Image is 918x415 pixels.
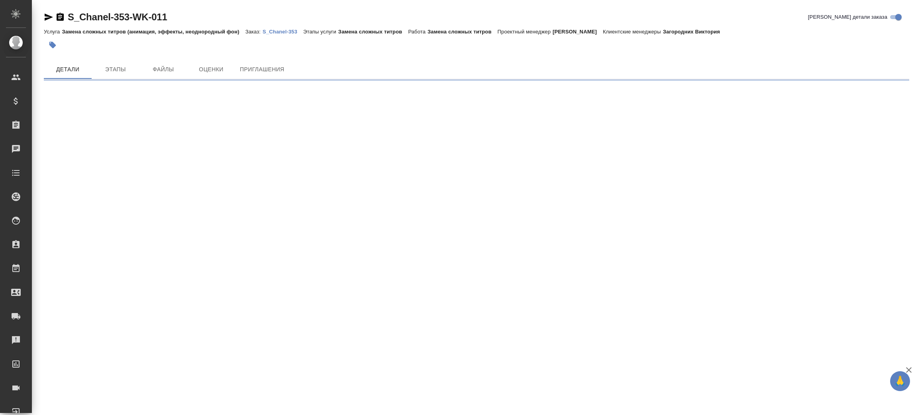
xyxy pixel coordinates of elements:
[49,65,87,74] span: Детали
[245,29,263,35] p: Заказ:
[893,373,907,390] span: 🙏
[55,12,65,22] button: Скопировать ссылку
[44,29,62,35] p: Услуга
[408,29,428,35] p: Работа
[428,29,498,35] p: Замена сложных титров
[263,29,303,35] p: S_Chanel-353
[44,36,61,54] button: Добавить тэг
[263,28,303,35] a: S_Chanel-353
[890,371,910,391] button: 🙏
[192,65,230,74] span: Оценки
[338,29,408,35] p: Замена сложных титров
[96,65,135,74] span: Этапы
[68,12,167,22] a: S_Chanel-353-WK-011
[144,65,182,74] span: Файлы
[303,29,338,35] p: Этапы услуги
[62,29,245,35] p: Замена сложных титров (анимация, эффекты, неоднородный фон)
[498,29,553,35] p: Проектный менеджер
[44,12,53,22] button: Скопировать ссылку для ЯМессенджера
[808,13,887,21] span: [PERSON_NAME] детали заказа
[553,29,603,35] p: [PERSON_NAME]
[663,29,726,35] p: Загородних Виктория
[603,29,663,35] p: Клиентские менеджеры
[240,65,284,74] span: Приглашения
